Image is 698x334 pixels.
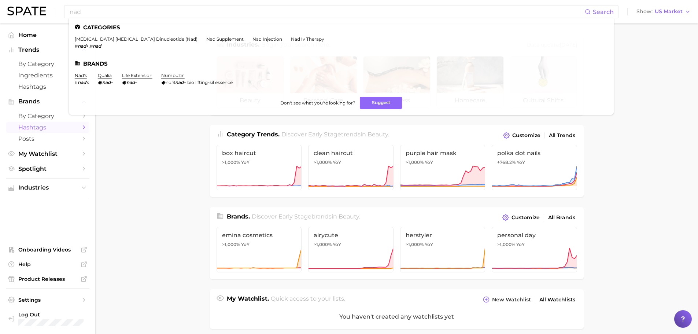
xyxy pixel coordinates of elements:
span: >1,000% [314,242,332,247]
a: box haircut>1,000% YoY [217,145,302,190]
span: Trends [18,47,77,53]
a: clean haircut>1,000% YoY [308,145,394,190]
span: + [86,43,89,49]
a: nad supplement [206,36,244,42]
span: YoY [333,242,341,247]
span: polka dot nails [497,150,572,157]
span: purple hair mask [406,150,480,157]
a: My Watchlist [6,148,89,159]
a: personal day>1,000% YoY [492,227,577,272]
span: US Market [655,10,683,14]
span: All Brands [548,214,575,221]
span: New Watchlist [492,297,531,303]
em: nad [93,43,101,49]
span: + bio lifting-sil essence [184,80,233,85]
span: by Category [18,60,77,67]
span: Discover Early Stage brands in . [252,213,360,220]
button: Brands [6,96,89,107]
a: Ingredients [6,70,89,81]
span: >1,000% [222,159,240,165]
a: emina cosmetics>1,000% YoY [217,227,302,272]
a: by Category [6,58,89,70]
span: Log Out [18,311,84,318]
span: clean haircut [314,150,388,157]
li: Brands [75,60,608,67]
span: YoY [425,159,433,165]
span: YoY [333,159,341,165]
a: All Watchlists [538,295,577,305]
button: Trends [6,44,89,55]
a: Onboarding Videos [6,244,89,255]
span: Brands [18,98,77,105]
a: herstyler>1,000% YoY [400,227,485,272]
button: Industries [6,182,89,193]
a: by Category [6,110,89,122]
span: Onboarding Videos [18,246,77,253]
a: All Brands [546,213,577,223]
span: + [135,80,137,85]
span: Product Releases [18,276,77,282]
span: no.9 [166,80,175,85]
span: >1,000% [222,242,240,247]
a: Hashtags [6,122,89,133]
span: >1,000% [314,159,332,165]
a: life extension [122,73,152,78]
span: All Watchlists [539,297,575,303]
a: purple hair mask>1,000% YoY [400,145,485,190]
span: Brands . [227,213,250,220]
a: [MEDICAL_DATA] [MEDICAL_DATA] dinucleotide (nad) [75,36,197,42]
span: YoY [425,242,433,247]
span: Customize [512,132,540,139]
button: ShowUS Market [635,7,693,16]
a: Settings [6,294,89,305]
h1: My Watchlist. [227,294,269,305]
span: All Trends [549,132,575,139]
a: qualia [98,73,112,78]
span: Posts [18,135,77,142]
em: nad [126,80,135,85]
span: by Category [18,113,77,120]
span: Category Trends . [227,131,280,138]
img: SPATE [7,7,46,15]
a: Spotlight [6,163,89,175]
span: # [75,43,78,49]
span: Home [18,32,77,38]
a: Posts [6,133,89,144]
span: emina cosmetics [222,232,296,239]
div: , [75,43,197,49]
h2: Quick access to your lists. [271,294,345,305]
span: 's [86,80,89,85]
span: personal day [497,232,572,239]
span: # [75,80,78,85]
a: Product Releases [6,274,89,285]
span: YoY [241,159,250,165]
button: Suggest [360,97,402,109]
a: polka dot nails+768.2% YoY [492,145,577,190]
em: nad [78,80,86,85]
span: Don't see what you're looking for? [280,100,355,106]
span: Discover Early Stage trends in . [281,131,389,138]
span: Customize [512,214,540,221]
span: YoY [517,159,525,165]
span: Help [18,261,77,268]
div: You haven't created any watchlists yet [210,305,584,329]
span: YoY [241,242,250,247]
li: Categories [75,24,608,30]
a: Home [6,29,89,41]
input: Search here for a brand, industry, or ingredient [69,5,585,18]
span: Spotlight [18,165,77,172]
span: box haircut [222,150,296,157]
span: Ingredients [18,72,77,79]
span: beauty [368,131,388,138]
a: nad injection [252,36,282,42]
a: Hashtags [6,81,89,92]
span: +768.2% [497,159,516,165]
span: herstyler [406,232,480,239]
span: >1,000% [406,159,424,165]
span: # [90,43,93,49]
button: Customize [501,212,541,223]
em: nad [102,80,111,85]
a: nad's [75,73,87,78]
span: Industries [18,184,77,191]
span: My Watchlist [18,150,77,157]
